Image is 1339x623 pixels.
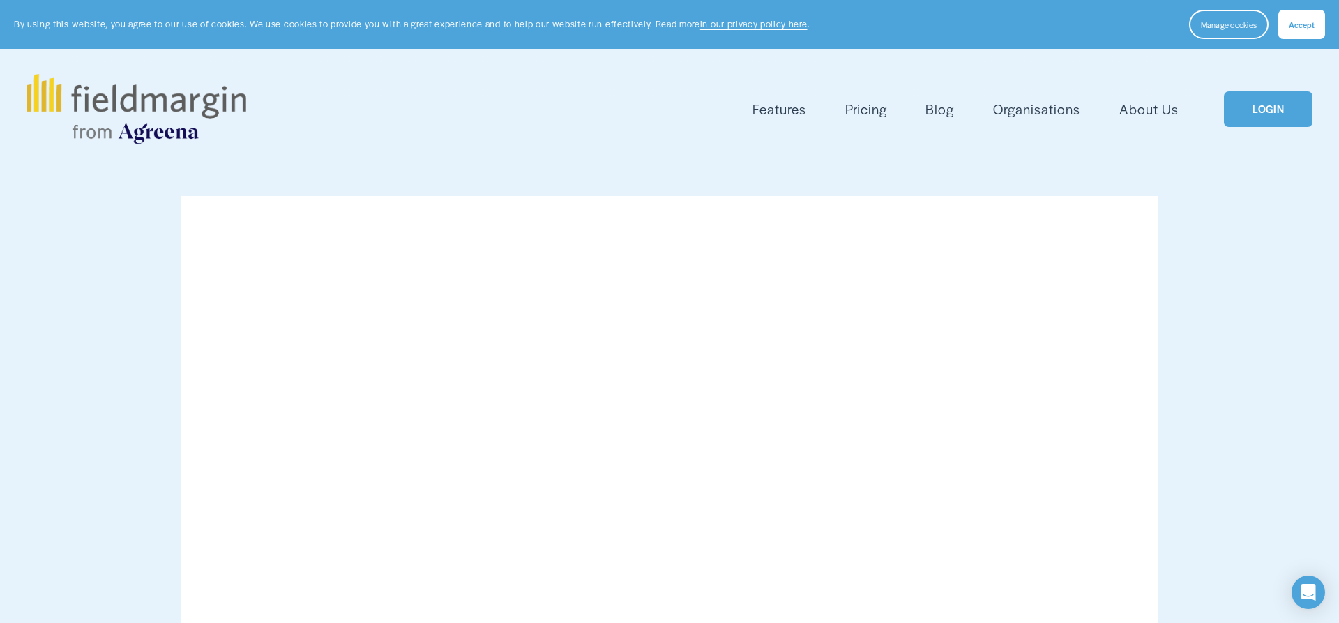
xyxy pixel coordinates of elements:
button: Accept [1278,10,1325,39]
img: fieldmargin.com [27,74,245,144]
button: Manage cookies [1189,10,1269,39]
span: Manage cookies [1201,19,1257,30]
a: Blog [925,98,954,121]
p: By using this website, you agree to our use of cookies. We use cookies to provide you with a grea... [14,17,810,31]
a: LOGIN [1224,91,1312,127]
a: About Us [1119,98,1179,121]
a: in our privacy policy here [700,17,808,30]
a: folder dropdown [752,98,806,121]
span: Accept [1289,19,1315,30]
span: Features [752,99,806,119]
div: Open Intercom Messenger [1292,576,1325,609]
a: Pricing [845,98,887,121]
a: Organisations [993,98,1080,121]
